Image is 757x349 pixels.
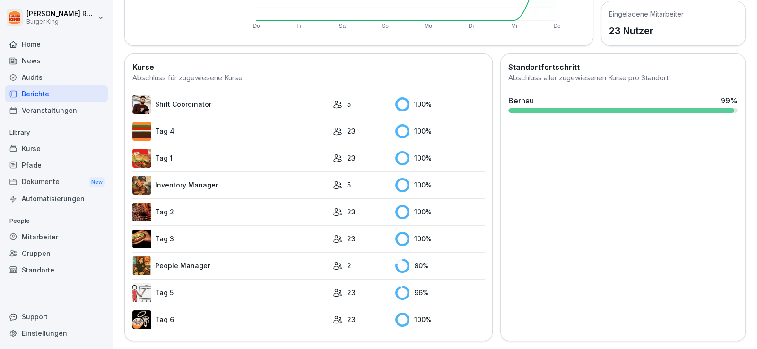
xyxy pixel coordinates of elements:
a: Tag 1 [132,149,328,168]
div: 100 % [395,313,485,327]
a: Tag 2 [132,203,328,221]
h5: Eingeladene Mitarbeiter [609,9,684,19]
a: Kurse [5,140,108,157]
text: Di [468,23,473,29]
a: Mitarbeiter [5,229,108,245]
a: Tag 4 [132,122,328,141]
p: Library [5,125,108,140]
p: [PERSON_NAME] Rohrich [26,10,96,18]
p: 23 [347,153,356,163]
img: q4kvd0p412g56irxfxn6tm8s.png [132,95,151,114]
p: Burger King [26,18,96,25]
p: 5 [347,180,351,190]
img: a35kjdk9hf9utqmhbz0ibbvi.png [132,122,151,141]
a: Tag 6 [132,310,328,329]
text: Do [553,23,561,29]
a: Pfade [5,157,108,173]
a: Automatisierungen [5,190,108,207]
div: 80 % [395,259,485,273]
a: Home [5,36,108,52]
div: Dokumente [5,173,108,191]
div: 99 % [721,95,738,106]
text: Mi [511,23,517,29]
img: o1h5p6rcnzw0lu1jns37xjxx.png [132,176,151,195]
img: hzkj8u8nkg09zk50ub0d0otk.png [132,203,151,221]
div: Abschluss aller zugewiesenen Kurse pro Standort [508,73,738,84]
text: So [382,23,389,29]
a: People Manager [132,256,328,275]
a: News [5,52,108,69]
p: 5 [347,99,351,109]
a: Tag 3 [132,230,328,248]
a: DokumenteNew [5,173,108,191]
div: 100 % [395,178,485,192]
p: 23 [347,288,356,298]
h2: Standortfortschritt [508,61,738,73]
img: vy1vuzxsdwx3e5y1d1ft51l0.png [132,283,151,302]
text: Do [252,23,260,29]
div: Support [5,308,108,325]
img: xc3x9m9uz5qfs93t7kmvoxs4.png [132,256,151,275]
div: 100 % [395,97,485,111]
div: 96 % [395,286,485,300]
div: 100 % [395,205,485,219]
p: 23 Nutzer [609,24,684,38]
text: Fr [296,23,302,29]
a: Standorte [5,262,108,278]
a: Berichte [5,85,108,102]
a: Gruppen [5,245,108,262]
div: New [89,177,105,187]
p: 23 [347,126,356,136]
div: Bernau [508,95,534,106]
a: Inventory Manager [132,176,328,195]
text: Sa [339,23,346,29]
div: 100 % [395,151,485,165]
div: Abschluss für zugewiesene Kurse [132,73,485,84]
p: 23 [347,315,356,324]
p: People [5,213,108,229]
a: Audits [5,69,108,85]
img: rvamvowt7cu6mbuhfsogl0h5.png [132,310,151,329]
p: 2 [347,261,351,271]
img: cq6tslmxu1pybroki4wxmcwi.png [132,230,151,248]
a: Bernau99% [505,91,741,117]
div: 100 % [395,124,485,138]
img: kxzo5hlrfunza98hyv09v55a.png [132,149,151,168]
p: 23 [347,207,356,217]
p: 23 [347,234,356,244]
h2: Kurse [132,61,485,73]
div: 100 % [395,232,485,246]
a: Einstellungen [5,325,108,341]
a: Tag 5 [132,283,328,302]
a: Veranstaltungen [5,102,108,119]
text: Mo [424,23,432,29]
a: Shift Coordinator [132,95,328,114]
